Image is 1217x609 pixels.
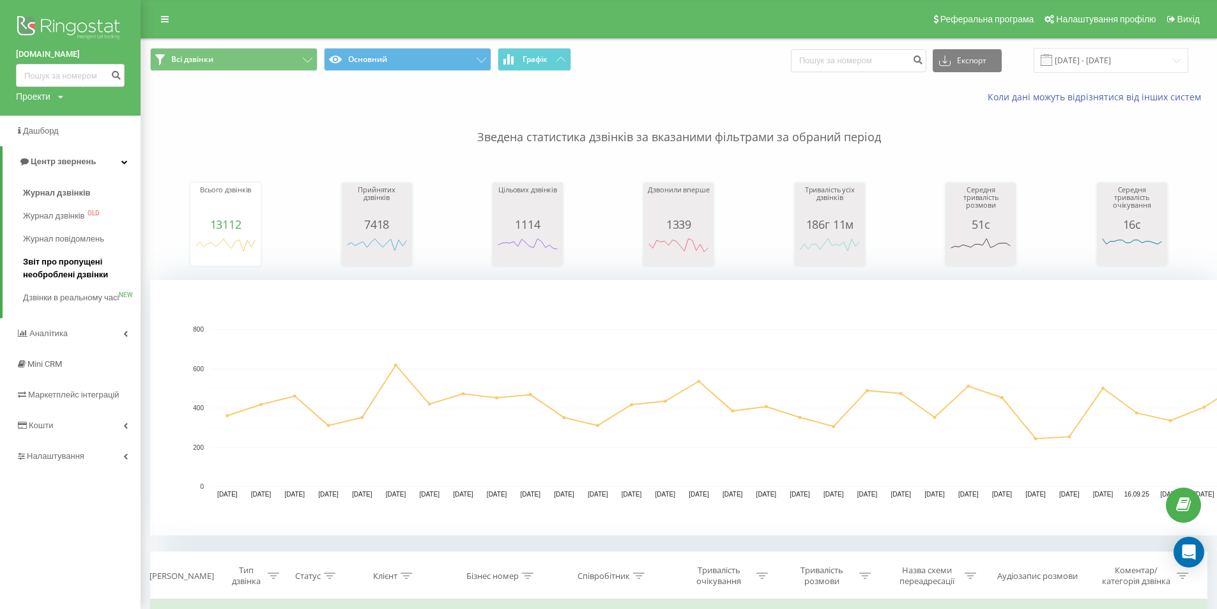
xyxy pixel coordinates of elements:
[28,390,119,399] span: Маркетплейс інтеграцій
[295,571,321,582] div: Статус
[23,187,91,199] span: Журнал дзвінків
[1174,537,1204,567] div: Open Intercom Messenger
[16,90,50,103] div: Проекти
[1025,491,1046,498] text: [DATE]
[992,491,1013,498] text: [DATE]
[194,218,257,231] div: 13112
[1124,491,1149,498] text: 16.09.25
[16,48,125,61] a: [DOMAIN_NAME]
[756,491,777,498] text: [DATE]
[23,286,141,309] a: Дзвінки в реальному часіNEW
[496,218,560,231] div: 1114
[27,359,62,369] span: Mini CRM
[933,49,1002,72] button: Експорт
[622,491,642,498] text: [DATE]
[3,146,141,177] a: Центр звернень
[23,204,141,227] a: Журнал дзвінківOLD
[791,49,926,72] input: Пошук за номером
[23,181,141,204] a: Журнал дзвінків
[798,186,862,218] div: Тривалість усіх дзвінків
[1093,491,1114,498] text: [DATE]
[924,491,945,498] text: [DATE]
[150,104,1207,146] p: Зведена статистика дзвінків за вказаними фільтрами за обраний період
[217,491,238,498] text: [DATE]
[352,491,372,498] text: [DATE]
[788,565,856,587] div: Тривалість розмови
[345,186,409,218] div: Прийнятих дзвінків
[647,186,710,218] div: Дзвонили вперше
[647,218,710,231] div: 1339
[496,186,560,218] div: Цільових дзвінків
[193,366,204,373] text: 600
[228,565,264,587] div: Тип дзвінка
[386,491,406,498] text: [DATE]
[1056,14,1156,24] span: Налаштування профілю
[324,48,491,71] button: Основний
[891,491,911,498] text: [DATE]
[790,491,810,498] text: [DATE]
[23,256,134,281] span: Звіт про пропущені необроблені дзвінки
[554,491,574,498] text: [DATE]
[521,491,541,498] text: [DATE]
[16,64,125,87] input: Пошук за номером
[285,491,305,498] text: [DATE]
[685,565,753,587] div: Тривалість очікування
[997,571,1078,582] div: Аудіозапис розмови
[171,54,213,65] span: Всі дзвінки
[949,218,1013,231] div: 51с
[647,231,710,269] svg: A chart.
[958,491,979,498] text: [DATE]
[150,48,318,71] button: Всі дзвінки
[453,491,473,498] text: [DATE]
[1177,14,1200,24] span: Вихід
[689,491,709,498] text: [DATE]
[723,491,743,498] text: [DATE]
[823,491,844,498] text: [DATE]
[1059,491,1080,498] text: [DATE]
[16,13,125,45] img: Ringostat logo
[23,126,59,135] span: Дашборд
[940,14,1034,24] span: Реферальна програма
[23,291,119,304] span: Дзвінки в реальному часі
[857,491,878,498] text: [DATE]
[318,491,339,498] text: [DATE]
[949,231,1013,269] svg: A chart.
[487,491,507,498] text: [DATE]
[194,186,257,218] div: Всього дзвінків
[523,55,547,64] span: Графік
[496,231,560,269] svg: A chart.
[798,231,862,269] svg: A chart.
[988,91,1207,103] a: Коли дані можуть відрізнятися вiд інших систем
[419,491,440,498] text: [DATE]
[23,210,84,222] span: Журнал дзвінків
[193,405,204,412] text: 400
[23,227,141,251] a: Журнал повідомлень
[466,571,519,582] div: Бізнес номер
[1160,491,1181,498] text: [DATE]
[949,186,1013,218] div: Середня тривалість розмови
[1100,218,1164,231] div: 16с
[29,328,68,338] span: Аналiтика
[31,157,96,166] span: Центр звернень
[23,251,141,286] a: Звіт про пропущені необроблені дзвінки
[1100,231,1164,269] div: A chart.
[27,451,84,461] span: Налаштування
[893,565,961,587] div: Назва схеми переадресації
[578,571,630,582] div: Співробітник
[498,48,571,71] button: Графік
[1100,186,1164,218] div: Середня тривалість очікування
[194,231,257,269] div: A chart.
[1194,491,1214,498] text: [DATE]
[345,231,409,269] svg: A chart.
[655,491,675,498] text: [DATE]
[373,571,397,582] div: Клієнт
[149,571,214,582] div: [PERSON_NAME]
[1099,565,1174,587] div: Коментар/категорія дзвінка
[345,218,409,231] div: 7418
[29,420,53,430] span: Кошти
[193,444,204,451] text: 200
